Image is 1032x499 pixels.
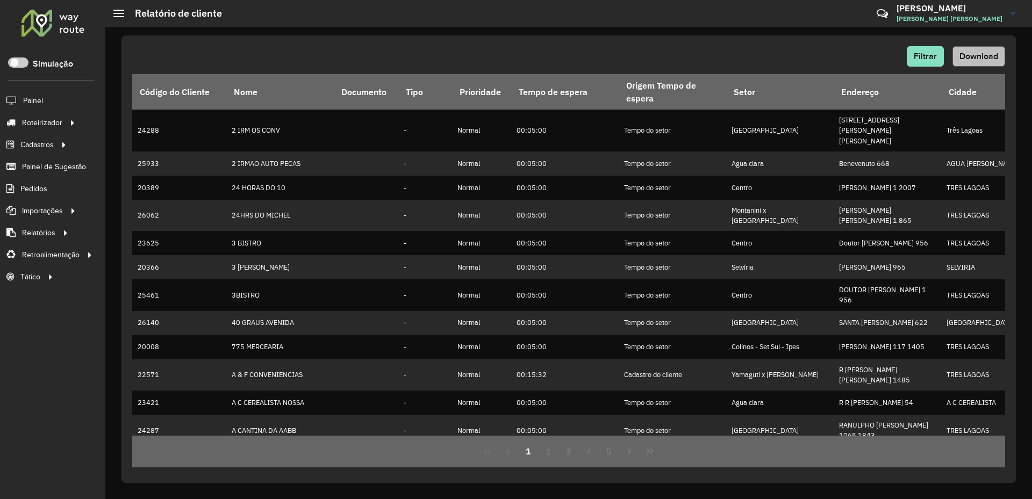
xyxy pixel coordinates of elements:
[511,151,619,176] td: 00:05:00
[726,231,834,255] td: Centro
[22,249,80,261] span: Retroalimentação
[726,359,834,390] td: Yamaguti x [PERSON_NAME]
[511,74,619,110] th: Tempo de espera
[132,74,226,110] th: Código do Cliente
[726,390,834,415] td: Agua clara
[834,176,941,200] td: [PERSON_NAME] 1 2007
[226,311,334,335] td: 40 GRAUS AVENIDA
[619,441,640,461] button: Next Page
[132,390,226,415] td: 23421
[226,200,334,231] td: 24HRS DO MICHEL
[834,359,941,390] td: R [PERSON_NAME] [PERSON_NAME] 1485
[132,231,226,255] td: 23625
[518,441,539,461] button: 1
[226,176,334,200] td: 24 HORAS DO 10
[226,415,334,446] td: A CANTINA DA AABB
[124,8,222,19] h2: Relatório de cliente
[726,151,834,176] td: Agua clara
[538,441,558,461] button: 2
[226,110,334,151] td: 2 IRM OS CONV
[599,441,620,461] button: 5
[398,110,452,151] td: -
[726,74,834,110] th: Setor
[834,390,941,415] td: R R [PERSON_NAME] 54
[226,335,334,359] td: 775 MERCEARIA
[579,441,599,461] button: 4
[334,74,398,110] th: Documento
[897,14,1002,24] span: [PERSON_NAME] [PERSON_NAME]
[871,2,894,25] a: Contato Rápido
[726,255,834,279] td: Selvíria
[619,335,726,359] td: Tempo do setor
[132,200,226,231] td: 26062
[511,200,619,231] td: 00:05:00
[226,151,334,176] td: 2 IRMAO AUTO PECAS
[452,255,511,279] td: Normal
[619,390,726,415] td: Tempo do setor
[226,74,334,110] th: Nome
[226,279,334,310] td: 3BISTRO
[511,415,619,446] td: 00:05:00
[726,176,834,200] td: Centro
[398,279,452,310] td: -
[226,231,334,255] td: 3 BISTRO
[619,110,726,151] td: Tempo do setor
[511,311,619,335] td: 00:05:00
[132,415,226,446] td: 24287
[452,200,511,231] td: Normal
[897,3,1002,13] h3: [PERSON_NAME]
[452,390,511,415] td: Normal
[640,441,660,461] button: Last Page
[33,57,73,70] label: Simulação
[22,117,62,128] span: Roteirizador
[452,151,511,176] td: Normal
[834,415,941,446] td: RANULPHO [PERSON_NAME] 1065 1843
[23,95,43,106] span: Painel
[834,335,941,359] td: [PERSON_NAME] 117 1405
[511,359,619,390] td: 00:15:32
[398,311,452,335] td: -
[511,110,619,151] td: 00:05:00
[398,255,452,279] td: -
[834,200,941,231] td: [PERSON_NAME] [PERSON_NAME] 1 865
[619,74,726,110] th: Origem Tempo de espera
[226,255,334,279] td: 3 [PERSON_NAME]
[20,271,40,283] span: Tático
[726,279,834,310] td: Centro
[226,390,334,415] td: A C CEREALISTA NOSSA
[726,415,834,446] td: [GEOGRAPHIC_DATA]
[619,359,726,390] td: Cadastro do cliente
[959,52,998,61] span: Download
[834,110,941,151] td: [STREET_ADDRESS][PERSON_NAME][PERSON_NAME]
[834,231,941,255] td: Doutor [PERSON_NAME] 956
[511,335,619,359] td: 00:05:00
[452,311,511,335] td: Normal
[619,255,726,279] td: Tempo do setor
[132,359,226,390] td: 22571
[132,311,226,335] td: 26140
[619,279,726,310] td: Tempo do setor
[619,415,726,446] td: Tempo do setor
[452,231,511,255] td: Normal
[511,176,619,200] td: 00:05:00
[398,415,452,446] td: -
[558,441,579,461] button: 3
[726,200,834,231] td: Montanini x [GEOGRAPHIC_DATA]
[834,311,941,335] td: SANTA [PERSON_NAME] 622
[132,176,226,200] td: 20389
[511,390,619,415] td: 00:05:00
[398,176,452,200] td: -
[398,151,452,176] td: -
[22,205,63,216] span: Importações
[132,279,226,310] td: 25461
[834,151,941,176] td: Benevenuto 668
[452,74,511,110] th: Prioridade
[398,390,452,415] td: -
[452,415,511,446] td: Normal
[132,151,226,176] td: 25933
[619,231,726,255] td: Tempo do setor
[452,110,511,151] td: Normal
[834,74,941,110] th: Endereço
[726,335,834,359] td: Colinos - Set Sul - Ipes
[834,279,941,310] td: DOUTOR [PERSON_NAME] 1 956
